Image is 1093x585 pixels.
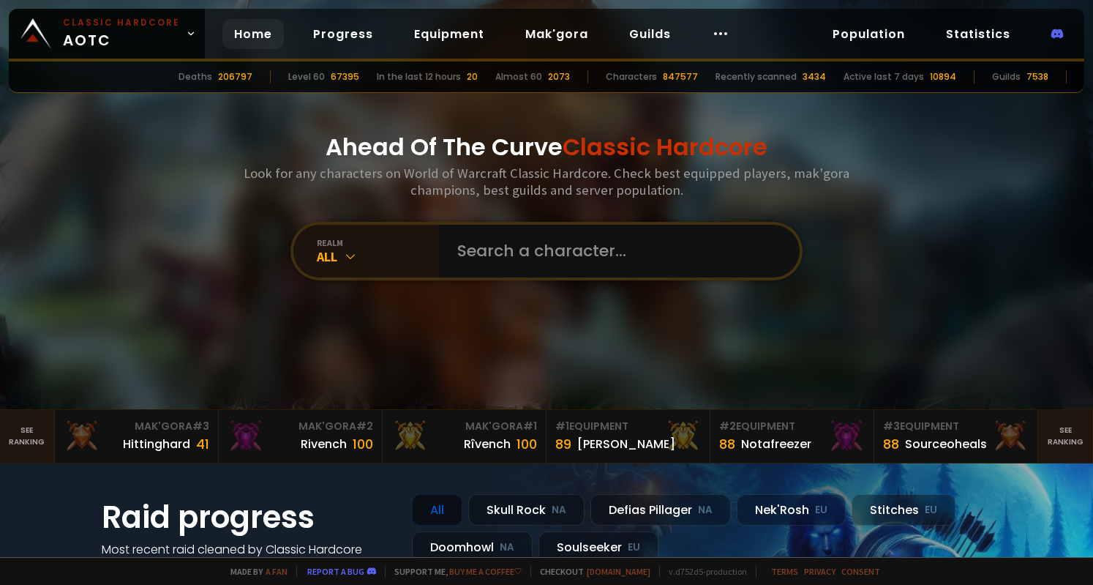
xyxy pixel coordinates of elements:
a: Mak'Gora#3Hittinghard41 [55,410,219,463]
div: Notafreezer [741,435,811,453]
div: Nek'Rosh [737,494,846,526]
span: # 2 [719,419,736,433]
a: Terms [771,566,798,577]
a: Home [222,19,284,49]
div: Doomhowl [412,532,533,563]
div: 847577 [663,70,698,83]
a: Progress [301,19,385,49]
input: Search a character... [448,225,782,277]
span: AOTC [63,16,180,51]
small: NA [500,540,514,555]
h1: Ahead Of The Curve [326,130,767,165]
small: Classic Hardcore [63,16,180,29]
a: Mak'gora [514,19,600,49]
div: 2073 [548,70,570,83]
div: Skull Rock [468,494,585,526]
span: # 2 [356,419,373,433]
div: 20 [467,70,478,83]
a: #3Equipment88Sourceoheals [874,410,1038,463]
span: # 3 [192,419,209,433]
div: Equipment [883,419,1029,434]
div: Rîvench [464,435,511,453]
div: Guilds [992,70,1021,83]
a: Report a bug [307,566,364,577]
span: Checkout [530,566,650,577]
div: Deaths [179,70,212,83]
a: Mak'Gora#2Rivench100 [219,410,383,463]
span: # 1 [523,419,537,433]
span: # 1 [555,419,569,433]
div: Rivench [301,435,347,453]
a: Population [821,19,917,49]
div: 88 [883,434,899,454]
div: 10894 [930,70,956,83]
div: 88 [719,434,735,454]
div: 100 [517,434,537,454]
h3: Look for any characters on World of Warcraft Classic Hardcore. Check best equipped players, mak'g... [238,165,855,198]
a: Classic HardcoreAOTC [9,9,205,59]
a: Guilds [617,19,683,49]
div: Level 60 [288,70,325,83]
span: Classic Hardcore [563,130,767,163]
div: Mak'Gora [64,419,209,434]
div: Hittinghard [123,435,190,453]
div: 7538 [1026,70,1048,83]
a: Statistics [934,19,1022,49]
a: Seeranking [1038,410,1093,463]
div: [PERSON_NAME] [577,435,675,453]
div: 41 [196,434,209,454]
div: Almost 60 [495,70,542,83]
h4: Most recent raid cleaned by Classic Hardcore guilds [102,540,394,577]
span: Support me, [385,566,522,577]
a: Mak'Gora#1Rîvench100 [383,410,546,463]
div: Recently scanned [715,70,797,83]
a: Buy me a coffee [449,566,522,577]
div: Characters [606,70,657,83]
span: # 3 [883,419,900,433]
div: realm [317,237,440,248]
div: All [317,248,440,265]
a: Equipment [402,19,496,49]
div: All [412,494,462,526]
a: #1Equipment89[PERSON_NAME] [546,410,710,463]
div: Active last 7 days [844,70,924,83]
a: [DOMAIN_NAME] [587,566,650,577]
div: 100 [353,434,373,454]
div: 89 [555,434,571,454]
h1: Raid progress [102,494,394,540]
div: Stitches [852,494,955,526]
small: NA [552,503,566,518]
small: EU [628,540,640,555]
small: EU [815,503,827,518]
div: 206797 [218,70,252,83]
div: 3434 [803,70,826,83]
span: Made by [222,566,288,577]
div: Sourceoheals [905,435,987,453]
a: a fan [266,566,288,577]
small: EU [925,503,937,518]
div: Equipment [555,419,701,434]
div: In the last 12 hours [377,70,461,83]
div: Mak'Gora [228,419,373,434]
div: Mak'Gora [391,419,537,434]
a: Privacy [804,566,835,577]
small: NA [698,503,713,518]
a: Consent [841,566,880,577]
div: Defias Pillager [590,494,731,526]
a: #2Equipment88Notafreezer [710,410,874,463]
div: Equipment [719,419,865,434]
div: 67395 [331,70,359,83]
div: Soulseeker [538,532,658,563]
span: v. d752d5 - production [659,566,747,577]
